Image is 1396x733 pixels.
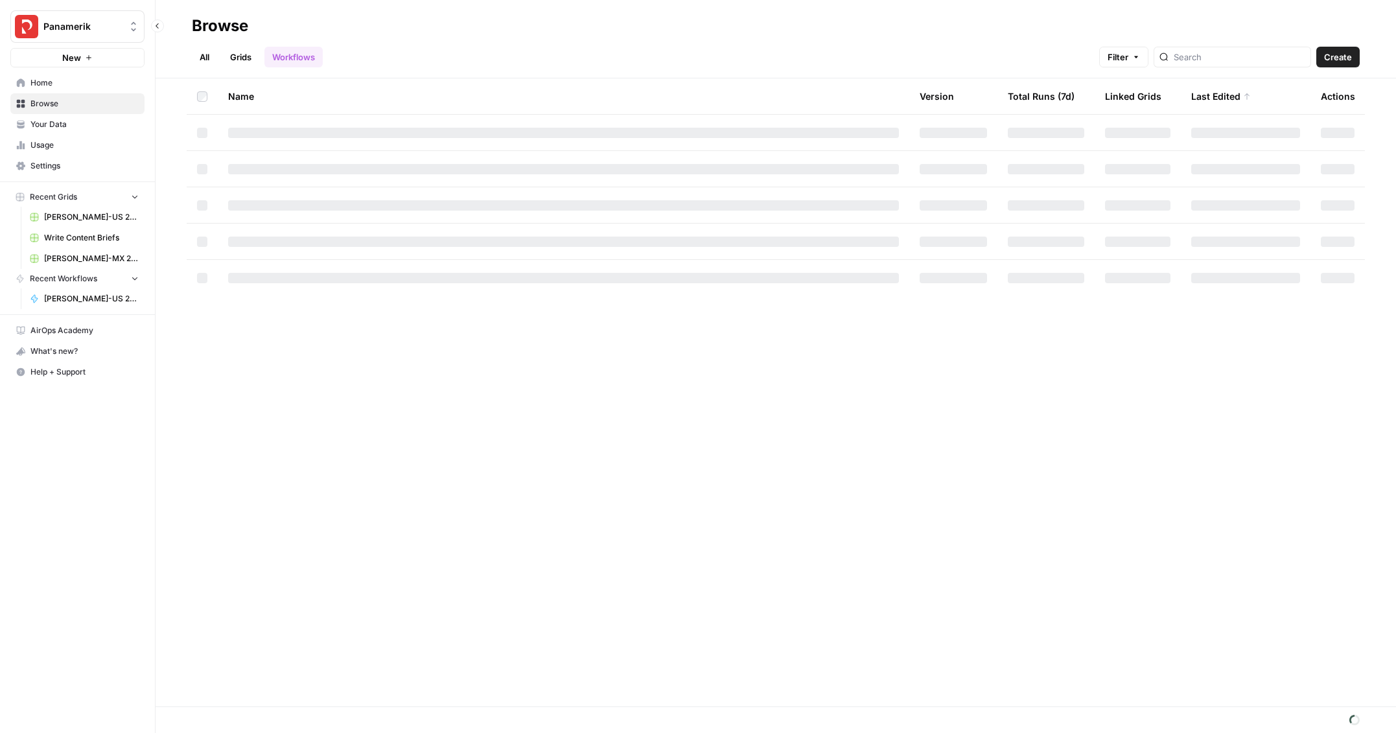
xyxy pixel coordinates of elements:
[10,156,145,176] a: Settings
[30,139,139,151] span: Usage
[30,98,139,110] span: Browse
[1108,51,1128,64] span: Filter
[43,20,122,33] span: Panamerik
[10,135,145,156] a: Usage
[920,78,954,114] div: Version
[192,16,248,36] div: Browse
[24,207,145,227] a: [PERSON_NAME]-US 2025 (Importado de MX) Grid
[10,93,145,114] a: Browse
[24,288,145,309] a: [PERSON_NAME]-US 2025 (Importado de MX)
[44,253,139,264] span: [PERSON_NAME]-MX 2025 Posts
[222,47,259,67] a: Grids
[11,342,144,361] div: What's new?
[10,362,145,382] button: Help + Support
[44,232,139,244] span: Write Content Briefs
[1316,47,1360,67] button: Create
[264,47,323,67] a: Workflows
[10,48,145,67] button: New
[24,248,145,269] a: [PERSON_NAME]-MX 2025 Posts
[30,119,139,130] span: Your Data
[10,341,145,362] button: What's new?
[30,160,139,172] span: Settings
[30,191,77,203] span: Recent Grids
[30,366,139,378] span: Help + Support
[15,15,38,38] img: Panamerik Logo
[10,73,145,93] a: Home
[30,325,139,336] span: AirOps Academy
[30,77,139,89] span: Home
[1321,78,1355,114] div: Actions
[1099,47,1148,67] button: Filter
[24,227,145,248] a: Write Content Briefs
[228,78,899,114] div: Name
[10,269,145,288] button: Recent Workflows
[1174,51,1305,64] input: Search
[44,293,139,305] span: [PERSON_NAME]-US 2025 (Importado de MX)
[192,47,217,67] a: All
[1324,51,1352,64] span: Create
[10,114,145,135] a: Your Data
[62,51,81,64] span: New
[1105,78,1161,114] div: Linked Grids
[10,187,145,207] button: Recent Grids
[10,320,145,341] a: AirOps Academy
[44,211,139,223] span: [PERSON_NAME]-US 2025 (Importado de MX) Grid
[1008,78,1075,114] div: Total Runs (7d)
[30,273,97,285] span: Recent Workflows
[1191,78,1251,114] div: Last Edited
[10,10,145,43] button: Workspace: Panamerik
